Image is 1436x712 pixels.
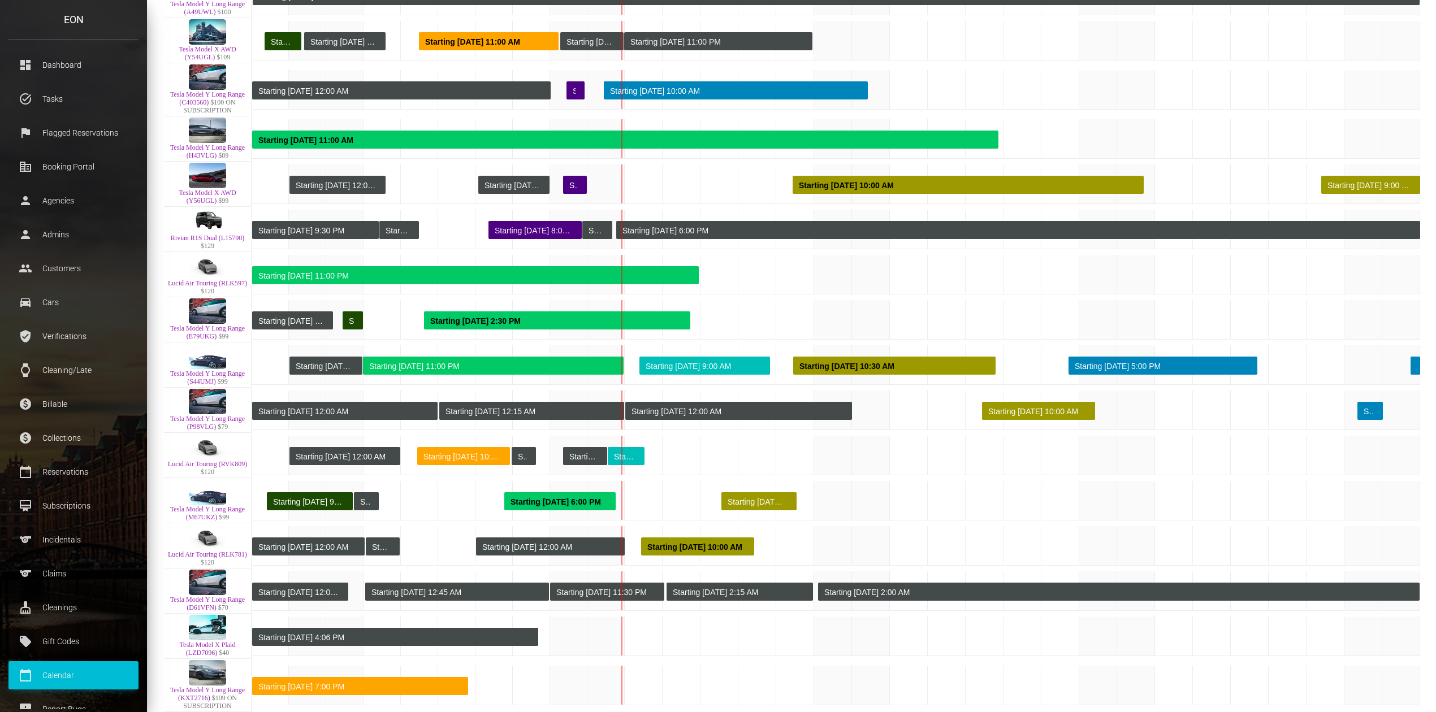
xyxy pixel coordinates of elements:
[170,596,245,611] a: Tesla Model Y Long Range (D61VFN)
[354,492,379,510] div: Rented for 16 hours by Admin Block . Current status is rental .
[258,583,339,601] div: Starting [DATE] 12:00 AM
[267,492,353,510] div: Rented for 2 days, 7 hours by Sophia Gebara . Current status is completed .
[201,558,214,566] span: $120
[8,559,139,588] a: sports Claims
[217,53,230,61] span: $109
[17,226,130,243] p: Admins
[219,649,229,657] span: $40
[563,447,607,465] div: Rented for 1 day, 4 hours by Admin Block . Current status is rental .
[641,537,754,555] div: Rented for 3 days by Jessica Catananzi . Current status is verified .
[495,222,573,240] div: Starting [DATE] 8:00 AM
[371,583,540,601] div: Starting [DATE] 12:45 AM
[189,524,226,550] img: Lucid Air Touring (RLK781)
[799,362,894,371] strong: Starting [DATE] 10:30 AM
[273,493,344,511] div: Starting [DATE] 9:30 AM
[179,45,236,61] a: Tesla Model X AWD (Y54UGL)
[252,537,365,555] div: Rented for 3 days by Admin Block . Current status is rental .
[168,279,247,287] a: Lucid Air Touring (RLK597)
[168,460,247,468] a: Lucid Air Touring (RVK809)
[179,189,236,205] a: Tesla Model X AWD (Y56UGL)
[17,328,130,345] p: Verifications
[17,260,130,277] p: Customers
[366,537,400,555] div: Rented for 22 hours by Admin Block . Current status is rental .
[164,388,252,433] td: Tesla Model Y Long Range (P98VLG) $79 7SAYGDEE5PF617385
[608,447,645,465] div: Rented for 1 day by Ncho Monnet . Current status is confirmed .
[252,81,551,99] div: Rented for 7 days, 23 hours by Admin Block . Current status is rental .
[289,357,362,375] div: Rented for 1 day, 23 hours by Admin Block . Current status is rental .
[170,505,245,521] a: Tesla Model Y Long Range (M67UKZ)
[476,537,625,555] div: Rented for 3 days, 23 hours by Admin Block . Current status is rental .
[610,82,859,100] div: Starting [DATE] 10:00 AM
[1321,176,1420,194] div: Rented for 3 days, 7 hours by RICHARD PERO . Current status is verified .
[164,659,252,712] td: Tesla Model Y Long Range (KXT2716) $109 ON SUBSCRIPTION 7SAYGDEE5NF447722
[569,448,598,466] div: Starting [DATE] 8:00 AM
[8,492,139,520] a: card_membership Subscriptions
[445,402,615,420] div: Starting [DATE] 12:15 AM
[17,158,130,175] p: Booking Portal
[17,599,130,616] p: Cleanings
[1327,176,1411,194] div: Starting [DATE] 9:00 AM
[217,8,231,16] span: $100
[8,254,139,283] a: people Customers
[616,221,1420,239] div: Rented for 82 days, 17 hours by Admin Block . Current status is rental .
[296,448,391,466] div: Starting [DATE] 12:00 AM
[624,32,812,50] div: Rented for 5 days by Admin Block . Current status is rental .
[164,568,252,614] td: Tesla Model Y Long Range (D61VFN) $70 7SAYGDEE9NF385824
[252,677,468,695] div: Rented for 30 days by Mihir Nakum . Current status is billable .
[171,234,244,242] a: Rivian R1S Dual (L15790)
[189,19,226,45] img: Tesla Model X AWD (Y54UGL)
[363,357,624,375] div: Rented for 7 days by Riazul Alam . Current status is rental .
[252,131,998,149] div: Rented for 30 days, 10 hours by daniel treisman . Current status is rental .
[201,468,214,476] span: $120
[799,181,894,190] strong: Starting [DATE] 10:00 AM
[183,98,235,114] span: $100 ON SUBSCRIPTION
[614,448,635,466] div: Starting [DATE] 12:30 PM
[566,33,615,51] div: Starting [DATE] 6:00 AM
[170,144,245,159] a: Tesla Model Y Long Range (H43VLG)
[17,362,130,379] p: Cleaning/Late
[721,492,797,510] div: Rented for 2 days by John Harrington . Current status is verified .
[252,583,348,601] div: Rented for 4 days, 14 hours by Admin Block . Current status is rental .
[423,448,501,466] div: Starting [DATE] 10:00 AM
[424,311,690,329] div: Rented for 7 days, 3 hours by Olga Osminkina-Jones . Current status is rental .
[164,116,252,162] td: Tesla Model Y Long Range (H43VLG) $89 7SAYGDEE2PA208242
[189,479,226,505] img: Tesla Model Y Long Range (M67UKZ)
[164,478,252,523] td: Tesla Model Y Long Range (M67UKZ) $99 7SAYGDEE5PF822897
[164,63,252,116] td: Tesla Model Y Long Range (C403560) $100 ON SUBSCRIPTION 7SAYGDEE8NF481086
[8,85,139,113] a: task_alt Tasks
[252,402,438,420] div: Rented for 4 days, 23 hours by Admin Block . Current status is rental .
[252,221,379,239] div: Rented for 4 days, 12 hours by Admin Block . Current status is rental .
[258,136,353,145] strong: Starting [DATE] 11:00 AM
[419,32,559,50] div: Rented for 3 days, 18 hours by Seif Hanbali . Current status is billable .
[1357,402,1383,420] div: Rented for 16 hours by Vincent Bazoge . Current status is open . Needed:
[439,402,624,420] div: Rented for 4 days, 23 hours by Admin Block . Current status is rental .
[296,176,377,194] div: Starting [DATE] 12:00 AM
[17,497,130,514] p: Subscriptions
[258,82,542,100] div: Starting [DATE] 12:00 AM
[17,396,130,413] p: Billable
[17,531,130,548] p: Incidentals
[218,332,228,340] span: $99
[8,593,139,622] a: cleaning_services Cleanings
[164,433,252,478] td: Lucid Air Touring (RVK809) $120 50EA1TEA0RA003200
[518,448,527,466] div: Starting [DATE] 10:30 PM
[189,615,226,640] img: Tesla Model X Plaid (LZD7096)
[589,222,603,240] div: Starting [DATE] 8:00 PM
[258,402,429,420] div: Starting [DATE] 12:00 AM
[8,390,139,418] a: paid Billable
[17,57,130,73] p: Dashboard
[17,90,130,107] p: Tasks
[550,583,664,601] div: Rented for 3 days, 1 hours by Admin Block . Current status is rental .
[258,222,370,240] div: Starting [DATE] 9:30 PM
[386,222,410,240] div: Starting [DATE] 9:45 AM
[8,322,139,350] a: verified_user Verifications
[164,18,252,63] td: Tesla Model X AWD (Y54UGL) $109 7SAXCDE56NF341741
[218,151,228,159] span: $89
[647,542,742,552] strong: Starting [DATE] 10:00 AM
[8,288,139,316] a: drive_eta Cars
[189,208,226,233] img: Rivian R1S Dual (L15790)
[8,661,139,689] a: calendar_today Calendar
[646,357,761,375] div: Starting [DATE] 9:00 AM
[164,297,252,342] td: Tesla Model Y Long Range (E79UKG) $99 7SAYGDEE5PF612994
[488,221,582,239] div: Rented for 2 days, 12 hours by Jeremia Brynard . Current status is cleaning .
